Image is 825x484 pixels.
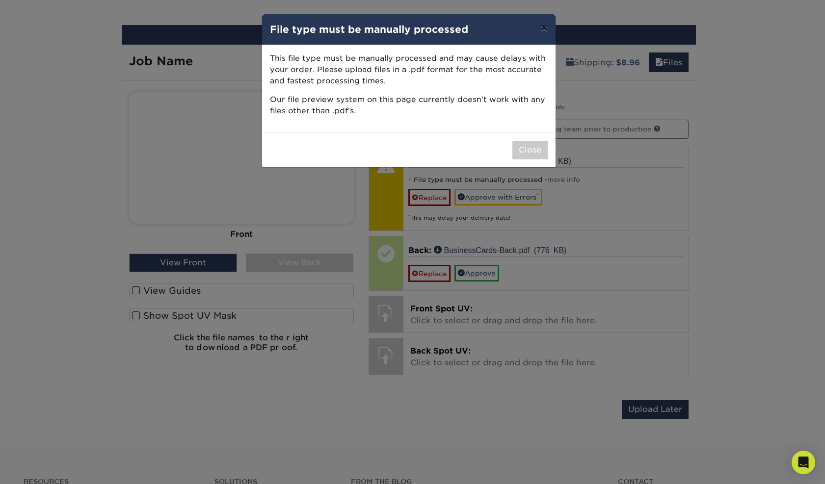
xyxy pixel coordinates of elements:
p: Our file preview system on this page currently doesn't work with any files other than .pdf's. [270,94,548,117]
div: Open Intercom Messenger [792,451,815,474]
button: × [533,14,556,42]
button: Close [512,141,548,159]
p: This file type must be manually processed and may cause delays with your order. Please upload fil... [270,53,548,86]
h4: File type must be manually processed [270,22,548,37]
